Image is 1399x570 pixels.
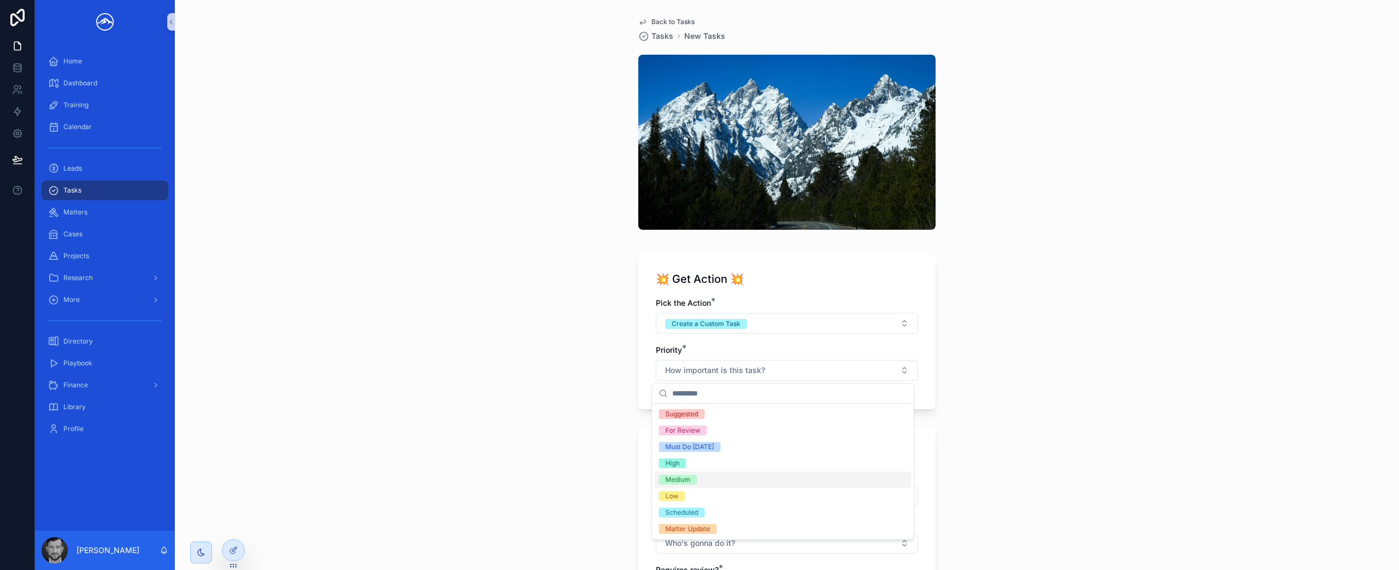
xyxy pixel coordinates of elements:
[666,508,698,517] div: Scheduled
[42,331,168,351] a: Directory
[63,274,93,282] span: Research
[77,545,139,556] p: [PERSON_NAME]
[42,224,168,244] a: Cases
[651,31,673,42] span: Tasks
[666,409,698,419] div: Suggested
[42,397,168,417] a: Library
[656,345,682,354] span: Priority
[656,298,711,307] span: Pick the Action
[63,252,89,260] span: Projects
[42,246,168,266] a: Projects
[63,57,82,66] span: Home
[656,313,918,334] button: Select Button
[666,442,714,452] div: Must Do [DATE]
[63,164,82,173] span: Leads
[63,208,87,217] span: Matters
[666,458,680,468] div: High
[63,337,93,346] span: Directory
[656,360,918,381] button: Select Button
[63,79,97,88] span: Dashboard
[656,533,918,554] button: Select Button
[63,295,80,304] span: More
[63,424,84,433] span: Profile
[42,73,168,93] a: Dashboard
[42,202,168,222] a: Matters
[684,31,725,42] a: New Tasks
[666,491,679,501] div: Low
[63,101,89,109] span: Training
[63,403,86,411] span: Library
[63,381,88,389] span: Finance
[63,230,83,239] span: Cases
[638,18,695,26] a: Back to Tasks
[666,475,691,485] div: Medium
[42,181,168,200] a: Tasks
[42,268,168,288] a: Research
[656,271,744,287] h1: 💥 Get Action 💥
[638,31,673,42] a: Tasks
[42,159,168,178] a: Leads
[92,13,118,31] img: App logo
[35,44,175,453] div: scrollable content
[666,426,701,435] div: For Review
[42,290,168,310] a: More
[42,419,168,439] a: Profile
[42,51,168,71] a: Home
[63,123,92,131] span: Calendar
[666,524,710,534] div: Matter Update
[63,359,92,368] span: Playbook
[672,319,740,329] div: Create a Custom Task
[63,186,81,195] span: Tasks
[42,375,168,395] a: Finance
[42,353,168,373] a: Playbook
[665,538,735,549] span: Who's gonna do it?
[651,18,695,26] span: Back to Tasks
[42,95,168,115] a: Training
[665,365,765,376] span: How important is this task?
[653,404,914,539] div: Suggestions
[42,117,168,137] a: Calendar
